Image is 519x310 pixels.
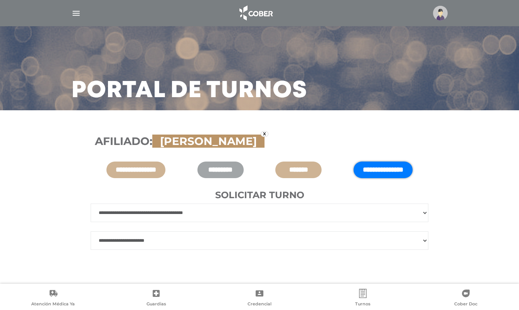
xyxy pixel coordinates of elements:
[261,131,268,137] a: x
[71,81,307,101] h3: Portal de turnos
[414,289,517,308] a: Cober Doc
[208,289,311,308] a: Credencial
[31,301,75,308] span: Atención Médica Ya
[433,6,448,20] img: profile-placeholder.svg
[71,8,81,18] img: Cober_menu-lines-white.svg
[105,289,208,308] a: Guardias
[91,190,428,201] h4: Solicitar turno
[156,135,261,148] span: [PERSON_NAME]
[235,4,276,22] img: logo_cober_home-white.png
[2,289,105,308] a: Atención Médica Ya
[311,289,415,308] a: Turnos
[95,135,424,148] h3: Afiliado:
[454,301,477,308] span: Cober Doc
[147,301,166,308] span: Guardias
[248,301,271,308] span: Credencial
[355,301,371,308] span: Turnos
